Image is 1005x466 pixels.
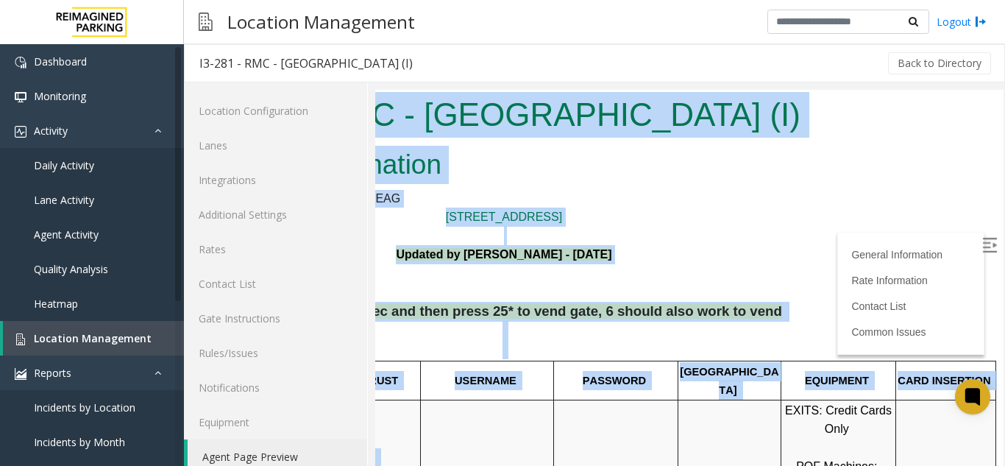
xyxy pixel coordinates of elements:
[34,124,68,138] span: Activity
[34,435,125,449] span: Incidents by Month
[34,89,86,103] span: Monitoring
[184,232,367,266] a: Rates
[430,285,494,297] span: EQUIPMENT
[524,380,620,412] span: stripe down to the right
[71,121,187,133] a: [STREET_ADDRESS]
[476,159,567,171] a: General Information
[421,370,502,383] span: POF Machines:
[607,148,622,163] img: Open/Close Sidebar Menu
[199,4,213,40] img: pageIcon
[184,163,367,197] a: Integrations
[184,301,367,336] a: Gate Instructions
[79,285,141,297] span: USERNAME
[184,336,367,370] a: Rules/Issues
[34,331,152,345] span: Location Management
[888,52,991,74] button: Back to Directory
[34,297,78,311] span: Heatmap
[34,227,99,241] span: Agent Activity
[184,197,367,232] a: Additional Settings
[34,193,94,207] span: Lane Activity
[34,262,108,276] span: Quality Analysis
[34,400,135,414] span: Incidents by Location
[21,158,236,171] font: Updated by [PERSON_NAME] - [DATE]
[476,236,550,248] a: Common Issues
[410,314,519,346] span: EXITS: Credit Cards Only
[184,128,367,163] a: Lanes
[975,14,987,29] img: logout
[305,276,403,307] span: [GEOGRAPHIC_DATA]
[3,321,184,356] a: Location Management
[207,285,271,297] span: PASSWORD
[522,285,615,297] span: CARD INSERTION
[937,14,987,29] a: Logout
[15,126,26,138] img: 'icon'
[184,405,367,439] a: Equipment
[34,366,71,380] span: Reports
[184,370,367,405] a: Notifications
[15,368,26,380] img: 'icon'
[15,57,26,68] img: 'icon'
[476,185,553,197] a: Rate Information
[15,333,26,345] img: 'icon'
[15,91,26,103] img: 'icon'
[184,93,367,128] a: Location Configuration
[184,266,367,301] a: Contact List
[34,158,94,172] span: Daily Activity
[476,211,530,222] a: Contact List
[220,4,422,40] h3: Location Management
[199,54,413,73] div: I3-281 - RMC - [GEOGRAPHIC_DATA] (I)
[34,54,87,68] span: Dashboard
